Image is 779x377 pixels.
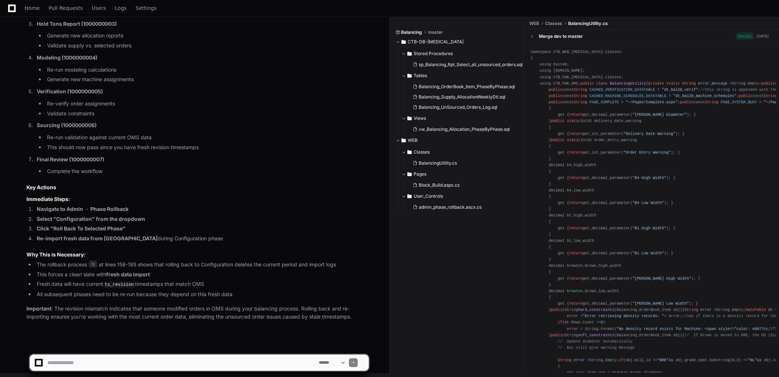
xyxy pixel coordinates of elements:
span: sp_Balancing_Rpt_Select_all_unsourced_orders.sql [419,62,523,68]
span: Balancing [401,29,422,35]
span: return [569,132,583,136]
li: Generate new machine assignments [45,75,369,84]
div: Merge dev to master [539,33,583,39]
span: = [759,100,761,104]
span: String [705,100,718,104]
span: String [574,100,587,104]
span: Settings [136,6,156,10]
li: during Configuration phase [35,234,369,243]
button: CTB-DB-[MEDICAL_DATA] [396,36,518,48]
span: "B1 Low Width" [632,251,664,255]
span: return [569,276,583,281]
span: = [669,94,671,98]
span: String [685,308,698,312]
svg: Directory [407,49,412,58]
button: BalancingUtility.cs [410,158,513,168]
button: User_Controls [401,190,518,202]
span: Pages [414,171,427,177]
span: "Error retrieving density records: " [583,314,664,318]
li: Validate constraints [45,109,369,118]
span: public [739,94,753,98]
span: public [551,308,565,312]
strong: Select "Configuration" from the dropdown [37,216,145,222]
span: return [569,201,583,205]
span: public [551,119,565,123]
span: String [574,87,587,92]
span: BalancingUtility [610,81,646,86]
span: DataTable [746,308,766,312]
span: Block_Build.aspx.cs [419,182,460,188]
li: Re-run modeling calculations [45,66,369,74]
button: admin_phase_rollback.ascx.cs [410,202,513,212]
svg: Directory [407,71,412,80]
strong: Re-import fresh data from [GEOGRAPHIC_DATA] [37,235,158,241]
span: "dt_bal20_verif" [662,87,698,92]
span: = [775,308,777,312]
span: = [621,100,623,104]
button: WEB [396,134,518,146]
button: Balancing_OrderBook_Item_PhaseByPhase.sql [410,82,519,92]
button: Classes [401,146,518,158]
span: String [574,94,587,98]
button: Pages [401,168,518,180]
span: "B4 High Width" [632,176,666,180]
span: String [764,94,777,98]
span: error_message [698,81,728,86]
span: CTB-DB-[MEDICAL_DATA] [408,39,464,45]
span: PAGE_COMPLETE [589,100,619,104]
span: private [648,81,664,86]
span: Classes [545,21,562,26]
span: return [569,251,583,255]
span: // Update diameter automatically [558,339,632,344]
div: [DATE] [757,33,769,39]
span: Balancing_OrderBook_Item_PhaseByPhase.sql [419,84,515,90]
span: "[PERSON_NAME] Low Width" [632,301,689,306]
span: Balancing_Supply_AllocationWeeklyDtl.sql [419,94,506,100]
span: Merged [736,33,754,40]
p: : The revision mismatch indicates that someone modified orders in OMS during your balancing proce... [26,305,369,322]
span: Balancing_UnSourced_Orders_Log.sql [419,104,498,110]
span: if [558,320,562,324]
span: "Delivery Date Warning" [623,132,675,136]
span: return [569,176,583,180]
strong: Verification (1000000005) [37,88,103,94]
span: public [549,94,562,98]
span: admin_phase_rollback.ascx.cs [419,204,482,210]
span: static [567,119,580,123]
span: public [549,87,562,92]
span: "~/Pages/Complete.aspx" [625,100,678,104]
span: "Order Entry Warning" [623,150,671,155]
span: (Balancing_OrderBook_Item obj) [614,333,682,337]
span: WEB [408,137,418,143]
span: CACHED_VERIFICATION_DATATABLE [589,87,655,92]
span: public [551,333,565,337]
span: (Balancing_OrderBook_Item obj) [614,308,682,312]
span: static [666,81,680,86]
span: = [657,87,660,92]
button: Views [401,112,524,124]
li: Re-run validation against current OMS data [45,133,369,142]
strong: Important [26,305,51,312]
svg: Directory [401,37,406,46]
span: Stored Procedures [414,51,453,57]
span: Views [414,115,426,121]
span: User_Controls [414,193,443,199]
span: CACHED_MACHINE_SCHEDULES_DATATABLE [589,94,666,98]
span: 13 [89,261,97,268]
span: error [700,308,712,312]
strong: Click "Roll Back To Selected Phase" [37,225,126,231]
button: vw_Balancing_Allocation_PhaseByPhase.sql [410,124,519,134]
li: Re-verify order assignments [45,100,369,108]
svg: Directory [407,192,412,201]
span: "[PERSON_NAME] High Width" [632,276,691,281]
button: Balancing_Supply_AllocationWeeklyDtl.sql [410,92,519,102]
span: = [714,308,716,312]
span: return [569,226,583,230]
span: master [428,29,443,35]
span: public [680,100,693,104]
code: ts_revision [103,281,135,288]
span: "[PERSON_NAME] Diameter" [632,112,687,117]
span: BalancingUtility.cs [568,21,608,26]
strong: Modeling (1000000004) [37,54,97,61]
span: "B1 High Width" [632,226,666,230]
